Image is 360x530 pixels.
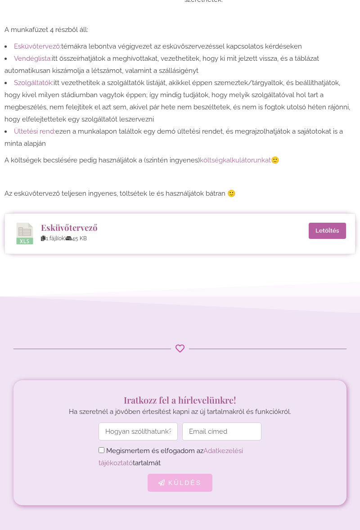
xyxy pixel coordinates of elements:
span: Küldés [168,480,202,486]
span: Szolgáltatók: [14,79,54,87]
a: Letöltés [309,223,346,239]
input: Hogyan szólíthatunk? [99,422,178,440]
p: Ha szeretnél a jövőben értesítést kapni az új tartalmakról és funkciókról. [27,406,333,418]
form: Feliratkozás [99,422,261,496]
label: Megismertem és elfogadom az tartalmát [99,447,243,467]
img: Ikon [14,223,36,244]
li: témákra lebontva végigvezet az esküvőszervezéssel kapcsolatos kérdéseken [4,40,355,53]
a: költségkalkulátorunkat [200,156,271,164]
span: Esküvőtervező: [14,42,61,50]
span: Vendéglista: [14,54,52,63]
a: Esküvőtervező [41,222,98,233]
input: Email címed [182,422,261,440]
p: A költségek becslésére pedig használjátok a (szintén ingyenes) 🙂 [4,154,355,166]
h3: Iratkozz fel a hírlevelünkre!​ [27,394,333,406]
li: ezen a munkalapon találtok egy demó ültetési rendet, és megrajzolhatjátok a sajátotokat is a mint... [4,126,355,150]
span: Ültetési rend: [14,127,55,135]
p: A munkafüzet 4 részből áll: [4,24,355,36]
li: itt vezethetitek a szolgáltatók listáját, akikkel éppen szemeztek/tárgyaltok, és beállíthatjátok,... [4,77,355,126]
button: Küldés [148,474,212,492]
div: 1 fájl(ok) 45 KB [41,233,309,245]
li: itt összeírhatjátok a meghívottakat, vezethetitek, hogy ki mit jelzett vissza, és a táblázat auto... [4,53,355,77]
p: Az esküvőtervező teljesen ingyenes, töltsétek le és használjátok bátran 🙂 [4,188,355,200]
